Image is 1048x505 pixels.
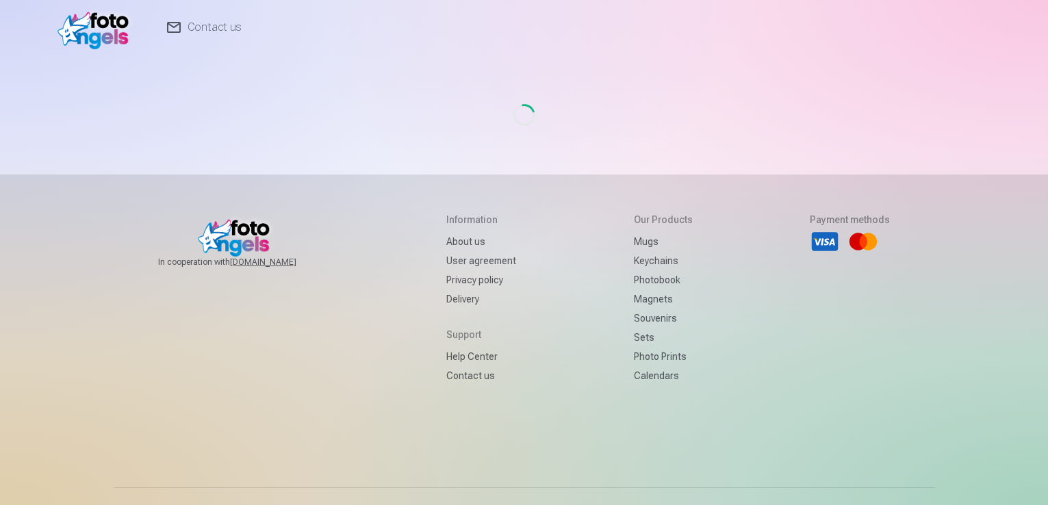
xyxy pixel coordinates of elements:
[634,366,693,385] a: Calendars
[634,213,693,226] h5: Our products
[634,328,693,347] a: Sets
[634,251,693,270] a: Keychains
[634,309,693,328] a: Souvenirs
[634,270,693,289] a: Photobook
[158,257,329,268] span: In cooperation with
[446,232,516,251] a: About us
[848,226,878,257] li: Mastercard
[634,347,693,366] a: Photo prints
[446,289,516,309] a: Delivery
[446,251,516,270] a: User agreement
[57,5,136,49] img: /v1
[446,328,516,341] h5: Support
[446,347,516,366] a: Help Center
[446,366,516,385] a: Contact us
[634,232,693,251] a: Mugs
[634,289,693,309] a: Magnets
[230,257,329,268] a: [DOMAIN_NAME]
[446,213,516,226] h5: Information
[810,213,890,226] h5: Payment methods
[810,226,840,257] li: Visa
[446,270,516,289] a: Privacy policy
